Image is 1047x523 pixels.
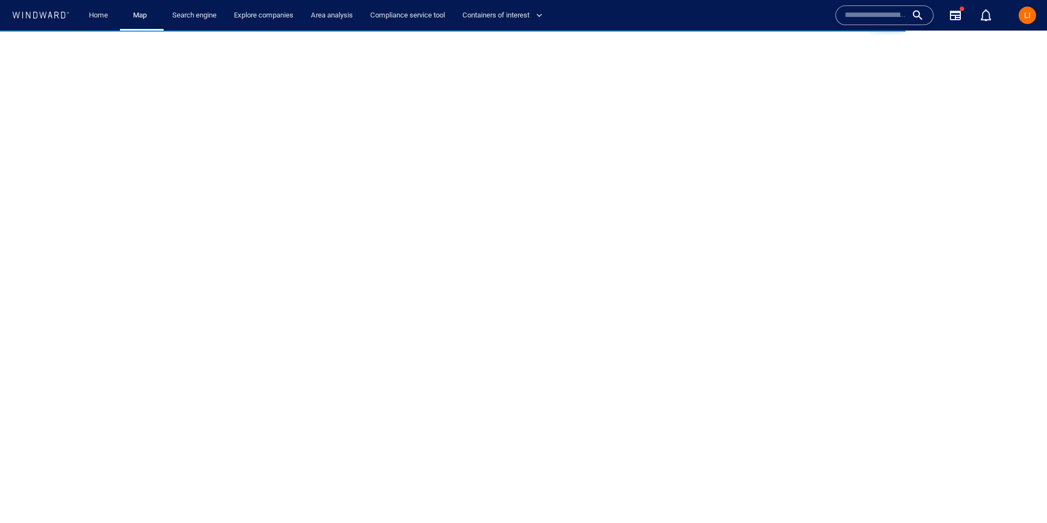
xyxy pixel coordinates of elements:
[85,6,112,25] a: Home
[979,9,992,22] div: Notification center
[230,6,298,25] a: Explore companies
[306,6,357,25] a: Area analysis
[458,6,552,25] button: Containers of interest
[1001,474,1039,515] iframe: Chat
[81,6,116,25] button: Home
[366,6,449,25] a: Compliance service tool
[129,6,155,25] a: Map
[124,6,159,25] button: Map
[1016,4,1038,26] button: LI
[1024,11,1031,20] span: LI
[462,9,543,22] span: Containers of interest
[168,6,221,25] a: Search engine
